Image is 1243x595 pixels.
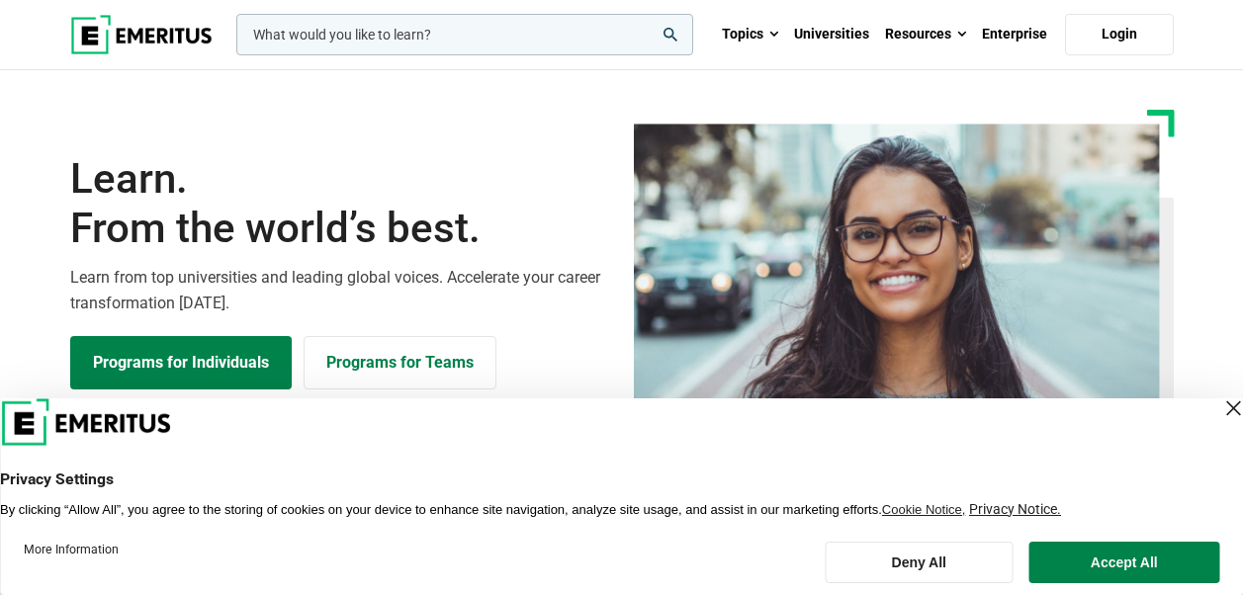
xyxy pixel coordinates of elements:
[70,204,610,253] span: From the world’s best.
[70,154,610,254] h1: Learn.
[304,336,496,389] a: Explore for Business
[1065,14,1174,55] a: Login
[70,336,292,389] a: Explore Programs
[70,265,610,315] p: Learn from top universities and leading global voices. Accelerate your career transformation [DATE].
[634,124,1160,434] img: Learn from the world's best
[236,14,693,55] input: woocommerce-product-search-field-0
